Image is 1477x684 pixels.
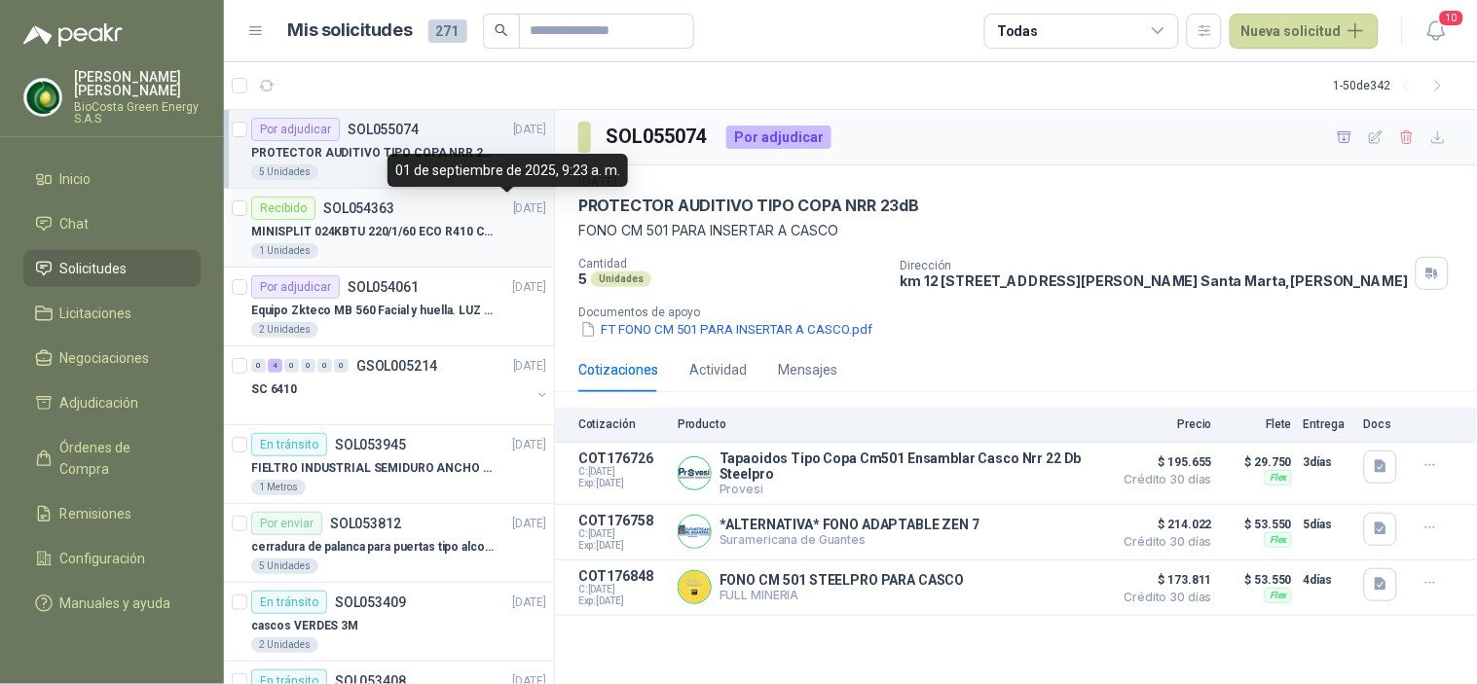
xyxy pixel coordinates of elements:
[224,504,554,583] a: Por enviarSOL053812[DATE] cerradura de palanca para puertas tipo alcoba marca yale5 Unidades
[578,540,666,552] span: Exp: [DATE]
[251,433,327,456] div: En tránsito
[1304,513,1352,536] p: 5 días
[726,126,831,149] div: Por adjudicar
[1438,9,1465,27] span: 10
[428,19,467,43] span: 271
[74,101,201,125] p: BioCosta Green Energy S.A.S
[1115,568,1212,592] span: $ 173.811
[720,517,979,532] p: *ALTERNATIVA* FONO ADAPTABLE ZEN 7
[288,17,413,45] h1: Mis solicitudes
[335,595,406,609] p: SOL053409
[1115,474,1212,486] span: Crédito 30 días
[1224,417,1292,431] p: Flete
[60,392,139,414] span: Adjudicación
[1115,450,1212,474] span: $ 195.655
[578,466,666,478] span: C: [DATE]
[1224,513,1292,536] p: $ 53.550
[1224,450,1292,474] p: $ 29.750
[679,571,711,603] img: Company Logo
[251,243,318,259] div: 1 Unidades
[720,572,965,588] p: FONO CM 501 STEELPRO PARA CASCO
[1265,532,1292,548] div: Flex
[348,123,419,136] p: SOL055074
[720,532,979,547] p: Suramericana de Guantes
[578,528,666,540] span: C: [DATE]
[678,417,1103,431] p: Producto
[1419,14,1454,49] button: 10
[251,480,306,495] div: 1 Metros
[513,594,546,612] p: [DATE]
[689,359,747,380] div: Actividad
[591,271,651,287] div: Unidades
[513,199,546,218] p: [DATE]
[1115,513,1212,536] span: $ 214.022
[1265,470,1292,486] div: Flex
[513,436,546,454] p: [DATE]
[251,558,318,574] div: 5 Unidades
[251,223,494,241] p: MINISPLIT 024KBTU 220/1/60 ECO R410 C/FR
[1115,417,1212,431] p: Precio
[578,450,666,466] p: COT176726
[513,278,546,297] p: [DATE]
[495,23,508,37] span: search
[1364,417,1403,431] p: Docs
[1304,417,1352,431] p: Entrega
[251,538,494,557] p: cerradura de palanca para puertas tipo alcoba marca yale
[23,384,201,421] a: Adjudicación
[578,220,1454,241] p: FONO CM 501 PARA INSERTAR A CASCO
[1115,536,1212,548] span: Crédito 30 días
[578,257,885,270] p: Cantidad
[60,303,132,324] span: Licitaciones
[578,478,666,489] span: Exp: [DATE]
[251,118,340,141] div: Por adjudicar
[679,457,711,489] img: Company Logo
[251,275,340,299] div: Por adjudicar
[23,250,201,287] a: Solicitudes
[251,197,315,220] div: Recibido
[60,593,171,614] span: Manuales y ayuda
[60,347,150,369] span: Negociaciones
[60,503,132,524] span: Remisiones
[224,268,554,346] a: Por adjudicarSOL054061[DATE] Equipo Zkteco MB 560 Facial y huella. LUZ VISIBLE2 Unidades
[23,23,123,47] img: Logo peakr
[679,516,711,548] img: Company Logo
[224,583,554,662] a: En tránsitoSOL053409[DATE] cascos VERDES 3M2 Unidades
[578,306,1469,319] p: Documentos de apoyo
[578,595,666,607] span: Exp: [DATE]
[23,429,201,487] a: Órdenes de Compra
[578,196,919,216] p: PROTECTOR AUDITIVO TIPO COPA NRR 23dB
[720,450,1103,482] p: Tapaoidos Tipo Copa Cm501 Ensamblar Casco Nrr 22 Db Steelpro
[251,617,358,635] p: cascos VERDES 3M
[60,168,92,190] span: Inicio
[23,340,201,377] a: Negociaciones
[24,79,61,116] img: Company Logo
[60,437,182,480] span: Órdenes de Compra
[251,591,327,614] div: En tránsito
[578,417,666,431] p: Cotización
[251,459,494,478] p: FIELTRO INDUSTRIAL SEMIDURO ANCHO 25 MM
[323,201,394,215] p: SOL054363
[251,512,322,535] div: Por enviar
[251,354,550,416] a: 0 4 0 0 0 0 GSOL005214[DATE] SC 6410
[268,359,282,373] div: 4
[251,637,318,653] div: 2 Unidades
[578,270,587,287] p: 5
[251,359,266,373] div: 0
[284,359,299,373] div: 0
[348,280,419,294] p: SOL054061
[317,359,332,373] div: 0
[251,380,297,399] p: SC 6410
[578,319,874,340] button: FT FONO CM 501 PARA INSERTAR A CASCO.pdf
[1230,14,1379,49] button: Nueva solicitud
[224,425,554,504] a: En tránsitoSOL053945[DATE] FIELTRO INDUSTRIAL SEMIDURO ANCHO 25 MM1 Metros
[513,515,546,533] p: [DATE]
[330,517,401,530] p: SOL053812
[607,122,711,152] h3: SOL055074
[74,70,201,97] p: [PERSON_NAME] [PERSON_NAME]
[23,161,201,198] a: Inicio
[513,357,546,376] p: [DATE]
[578,173,617,192] p: [DATE]
[578,568,666,584] p: COT176848
[1304,568,1352,592] p: 4 días
[334,359,349,373] div: 0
